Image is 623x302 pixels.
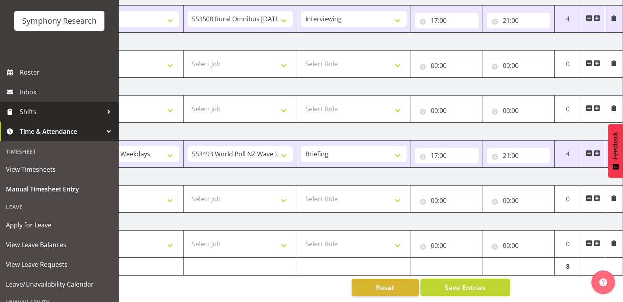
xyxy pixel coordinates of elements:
[2,143,117,159] div: Timesheet
[487,13,551,28] input: Click to select...
[2,215,117,235] a: Apply for Leave
[555,6,581,33] td: 4
[70,213,623,231] td: [DATE]
[2,274,117,294] a: Leave/Unavailability Calendar
[70,33,623,51] td: [DATE]
[555,231,581,258] td: 0
[70,123,623,141] td: [DATE]
[415,103,479,118] input: Click to select...
[487,148,551,163] input: Click to select...
[415,238,479,253] input: Click to select...
[2,159,117,179] a: View Timesheets
[599,278,607,286] img: help-xxl-2.png
[6,278,113,290] span: Leave/Unavailability Calendar
[20,66,115,78] span: Roster
[2,235,117,255] a: View Leave Balances
[555,258,581,276] td: 8
[420,279,510,296] button: Save Entries
[70,78,623,96] td: [DATE]
[6,219,113,231] span: Apply for Leave
[6,183,113,195] span: Manual Timesheet Entry
[6,163,113,175] span: View Timesheets
[20,106,103,118] span: Shifts
[2,179,117,199] a: Manual Timesheet Entry
[487,193,551,208] input: Click to select...
[20,126,103,137] span: Time & Attendance
[555,141,581,168] td: 4
[555,96,581,123] td: 0
[6,259,113,270] span: View Leave Requests
[612,132,619,159] span: Feedback
[487,58,551,73] input: Click to select...
[415,13,479,28] input: Click to select...
[415,193,479,208] input: Click to select...
[2,255,117,274] a: View Leave Requests
[608,124,623,178] button: Feedback - Show survey
[352,279,419,296] button: Reset
[487,238,551,253] input: Click to select...
[70,258,184,276] td: Total Hours
[2,199,117,215] div: Leave
[445,282,486,293] span: Save Entries
[555,51,581,78] td: 0
[555,186,581,213] td: 0
[20,86,115,98] span: Inbox
[376,282,394,293] span: Reset
[415,58,479,73] input: Click to select...
[6,239,113,251] span: View Leave Balances
[487,103,551,118] input: Click to select...
[70,168,623,186] td: [DATE]
[415,148,479,163] input: Click to select...
[22,15,97,27] div: Symphony Research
